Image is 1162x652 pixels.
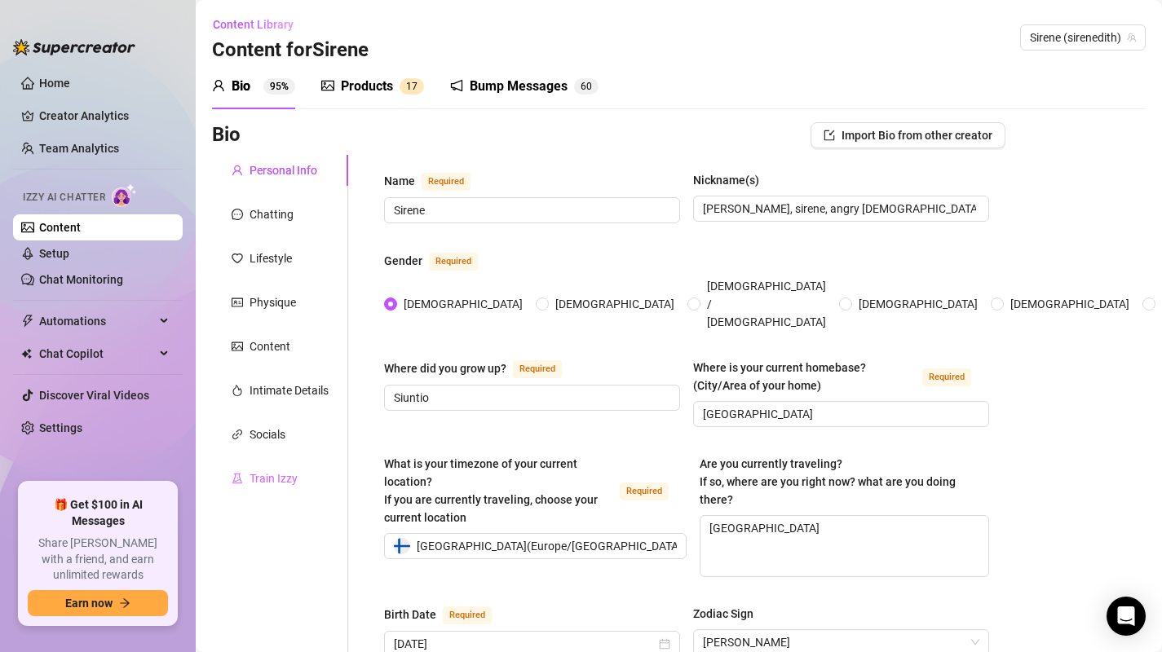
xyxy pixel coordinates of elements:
div: Name [384,172,415,190]
div: Chatting [250,205,294,223]
span: Required [443,606,492,624]
span: team [1127,33,1137,42]
div: Intimate Details [250,381,329,399]
a: Settings [39,421,82,434]
h3: Bio [212,122,241,148]
sup: 17 [400,78,424,95]
span: Chat Copilot [39,341,155,367]
label: Birth Date [384,605,510,624]
div: Zodiac Sign [693,605,753,623]
img: logo-BBDzfeDw.svg [13,39,135,55]
span: Required [922,368,971,386]
a: Team Analytics [39,142,119,155]
span: import [824,130,835,141]
img: Chat Copilot [21,348,32,359]
input: Where is your current homebase? (City/Area of your home) [703,405,976,423]
span: 🎁 Get $100 in AI Messages [28,497,168,529]
span: message [232,209,243,220]
span: 1 [406,81,412,92]
button: Content Library [212,11,307,37]
label: Nickname(s) [693,171,771,189]
label: Where is your current homebase? (City/Area of your home) [693,359,989,394]
div: Where is your current homebase? (City/Area of your home) [693,359,916,394]
h3: Content for Sirene [212,37,369,64]
span: [DEMOGRAPHIC_DATA] [549,295,681,313]
a: Content [39,221,81,234]
span: Required [429,253,478,271]
span: What is your timezone of your current location? If you are currently traveling, choose your curre... [384,457,598,524]
span: Sirene (sirenedith) [1030,25,1136,50]
textarea: [GEOGRAPHIC_DATA] [700,516,988,576]
input: Name [394,201,667,219]
span: fire [232,385,243,396]
span: [DEMOGRAPHIC_DATA] / [DEMOGRAPHIC_DATA] [700,277,833,331]
a: Creator Analytics [39,103,170,129]
input: Where did you grow up? [394,389,667,407]
span: experiment [232,473,243,484]
span: heart [232,253,243,264]
label: Gender [384,251,496,271]
div: Physique [250,293,296,311]
span: link [232,429,243,440]
span: [DEMOGRAPHIC_DATA] [397,295,529,313]
span: Izzy AI Chatter [23,190,105,205]
span: [DEMOGRAPHIC_DATA] [1004,295,1136,313]
div: Open Intercom Messenger [1107,597,1146,636]
span: idcard [232,297,243,308]
span: Earn now [65,597,113,610]
span: Are you currently traveling? If so, where are you right now? what are you doing there? [700,457,956,506]
span: 6 [581,81,586,92]
span: picture [232,341,243,352]
span: [DEMOGRAPHIC_DATA] [852,295,984,313]
span: user [212,79,225,92]
span: user [232,165,243,176]
span: Import Bio from other creator [842,129,992,142]
span: Automations [39,308,155,334]
span: 7 [412,81,418,92]
label: Zodiac Sign [693,605,765,623]
button: Import Bio from other creator [811,122,1005,148]
sup: 95% [263,78,295,95]
div: Bio [232,77,250,96]
a: Setup [39,247,69,260]
sup: 60 [574,78,599,95]
div: Nickname(s) [693,171,759,189]
span: Required [422,173,471,191]
div: Personal Info [250,161,317,179]
span: Required [513,360,562,378]
div: Products [341,77,393,96]
a: Home [39,77,70,90]
label: Where did you grow up? [384,359,580,378]
div: Lifestyle [250,249,292,267]
div: Where did you grow up? [384,359,506,377]
input: Nickname(s) [703,200,976,218]
img: fi [394,538,410,554]
span: Share [PERSON_NAME] with a friend, and earn unlimited rewards [28,535,168,584]
button: Earn nowarrow-right [28,590,168,616]
span: picture [321,79,334,92]
div: Socials [250,425,285,443]
span: [GEOGRAPHIC_DATA] ( Europe/[GEOGRAPHIC_DATA] ) [417,534,686,558]
span: arrow-right [119,597,130,609]
span: Content Library [213,18,294,31]
a: Discover Viral Videos [39,389,149,402]
span: notification [450,79,463,92]
img: AI Chatter [112,183,137,207]
span: 0 [586,81,592,92]
span: Required [620,482,669,500]
div: Gender [384,252,422,270]
div: Train Izzy [250,469,298,487]
span: thunderbolt [21,315,34,328]
a: Chat Monitoring [39,273,123,286]
label: Name [384,171,488,191]
div: Bump Messages [470,77,568,96]
div: Birth Date [384,606,436,623]
div: Content [250,337,290,355]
